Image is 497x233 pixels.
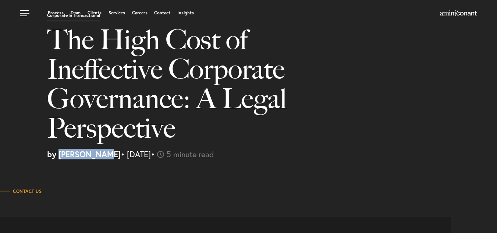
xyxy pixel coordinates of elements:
[71,11,81,15] a: Team
[440,11,477,17] a: Home
[48,11,64,15] a: Process
[166,149,214,159] span: 5 minute read
[157,151,164,158] img: icon-time-light.svg
[109,11,125,15] a: Services
[154,11,170,15] a: Contact
[88,11,102,15] a: Clients
[151,149,155,159] span: •
[47,150,491,158] p: • [DATE]
[440,10,477,16] img: Amini & Conant
[47,25,358,150] h1: The High Cost of Ineffective Corporate Governance: A Legal Perspective
[47,149,121,159] strong: by [PERSON_NAME]
[177,11,194,15] a: Insights
[132,11,148,15] a: Careers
